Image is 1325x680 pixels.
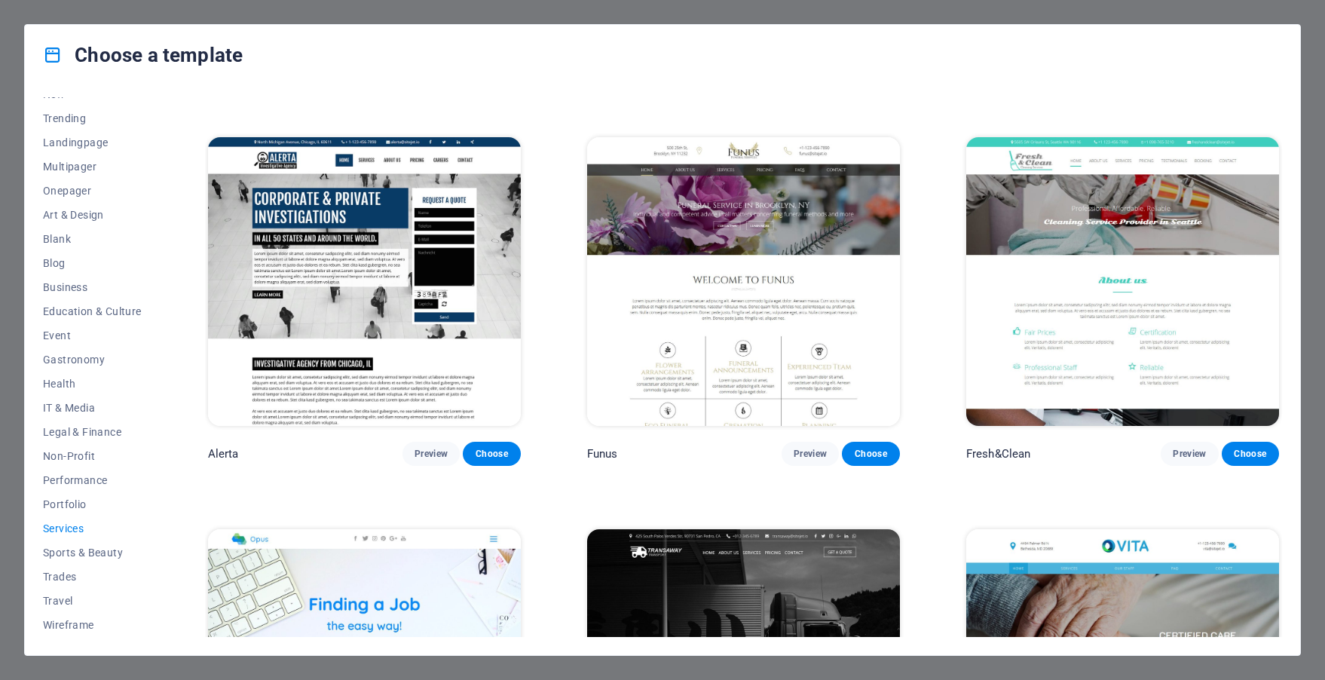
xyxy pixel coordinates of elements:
span: Trending [43,112,142,124]
span: Onepager [43,185,142,197]
button: Gastronomy [43,348,142,372]
span: Preview [794,448,827,460]
h4: Choose a template [43,43,243,67]
button: Sports & Beauty [43,541,142,565]
button: Travel [43,589,142,613]
button: Choose [842,442,899,466]
span: Blank [43,233,142,245]
p: Fresh&Clean [966,446,1031,461]
button: Services [43,516,142,541]
button: Trending [43,106,142,130]
span: Event [43,329,142,342]
button: IT & Media [43,396,142,420]
button: Performance [43,468,142,492]
button: Wireframe [43,613,142,637]
button: Education & Culture [43,299,142,323]
button: Preview [782,442,839,466]
span: Travel [43,595,142,607]
span: Art & Design [43,209,142,221]
button: Portfolio [43,492,142,516]
button: Health [43,372,142,396]
span: Services [43,522,142,535]
button: Trades [43,565,142,589]
span: Portfolio [43,498,142,510]
button: Blog [43,251,142,275]
span: Multipager [43,161,142,173]
p: Funus [587,446,618,461]
img: Funus [587,137,900,425]
button: Choose [463,442,520,466]
button: Multipager [43,155,142,179]
span: IT & Media [43,402,142,414]
button: Onepager [43,179,142,203]
button: Preview [1161,442,1218,466]
img: Fresh&Clean [966,137,1279,425]
button: Non-Profit [43,444,142,468]
span: Education & Culture [43,305,142,317]
button: Art & Design [43,203,142,227]
span: Business [43,281,142,293]
span: Gastronomy [43,354,142,366]
span: Sports & Beauty [43,547,142,559]
span: Legal & Finance [43,426,142,438]
span: Wireframe [43,619,142,631]
span: Choose [1234,448,1267,460]
button: Preview [402,442,460,466]
button: Landingpage [43,130,142,155]
span: Trades [43,571,142,583]
span: Preview [415,448,448,460]
span: Preview [1173,448,1206,460]
span: Choose [854,448,887,460]
button: Business [43,275,142,299]
span: Choose [475,448,508,460]
span: Non-Profit [43,450,142,462]
button: Event [43,323,142,348]
p: Alerta [208,446,239,461]
span: Landingpage [43,136,142,149]
button: Legal & Finance [43,420,142,444]
span: Blog [43,257,142,269]
button: Blank [43,227,142,251]
span: Performance [43,474,142,486]
span: Health [43,378,142,390]
button: Choose [1222,442,1279,466]
img: Alerta [208,137,521,425]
